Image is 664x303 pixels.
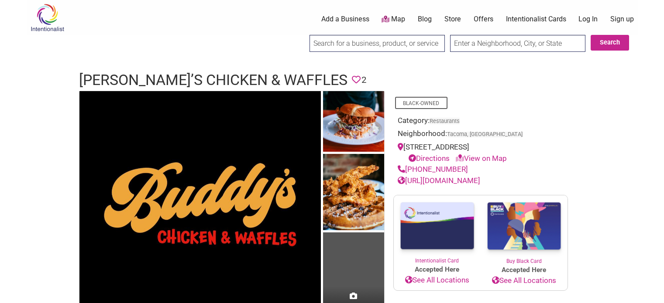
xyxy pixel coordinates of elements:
[418,14,432,24] a: Blog
[506,14,566,24] a: Intentionalist Cards
[430,118,460,124] a: Restaurants
[398,115,564,129] div: Category:
[610,14,634,24] a: Sign up
[394,195,481,265] a: Intentionalist Card
[27,3,68,32] img: Intentionalist
[591,35,629,51] button: Search
[352,73,361,87] span: You must be logged in to save favorites.
[310,35,445,52] input: Search for a business, product, or service
[398,142,564,164] div: [STREET_ADDRESS]
[394,195,481,257] img: Intentionalist Card
[398,176,480,185] a: [URL][DOMAIN_NAME]
[456,154,507,163] a: View on Map
[450,35,585,52] input: Enter a Neighborhood, City, or State
[79,70,347,91] h1: [PERSON_NAME]’s Chicken & Waffles
[398,128,564,142] div: Neighborhood:
[444,14,461,24] a: Store
[321,14,369,24] a: Add a Business
[481,275,568,286] a: See All Locations
[394,275,481,286] a: See All Locations
[481,195,568,265] a: Buy Black Card
[409,154,450,163] a: Directions
[447,132,523,137] span: Tacoma, [GEOGRAPHIC_DATA]
[474,14,493,24] a: Offers
[403,100,439,106] a: Black-Owned
[481,265,568,275] span: Accepted Here
[481,195,568,257] img: Buy Black Card
[361,73,366,87] span: 2
[382,14,405,24] a: Map
[398,165,468,174] a: [PHONE_NUMBER]
[394,265,481,275] span: Accepted Here
[578,14,598,24] a: Log In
